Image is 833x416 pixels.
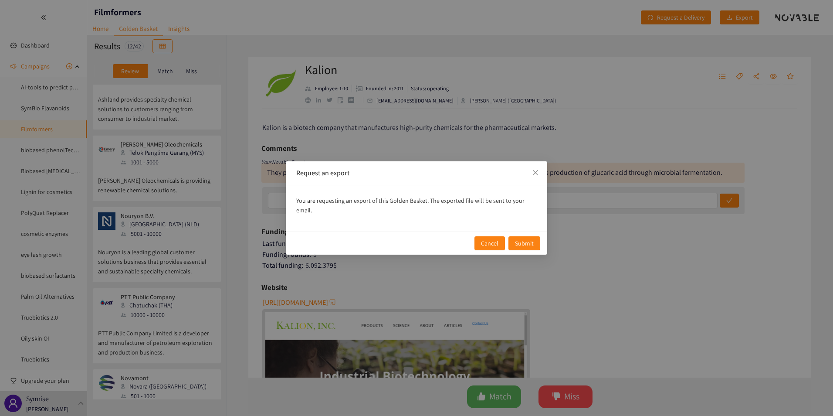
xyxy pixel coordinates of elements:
[515,239,534,248] span: Submit
[296,196,537,215] p: You are requesting an export of this Golden Basket. The exported file will be sent to your email.
[481,239,498,248] span: Cancel
[524,161,547,185] button: Close
[474,236,505,250] button: Cancel
[691,322,833,416] iframe: Chat Widget
[691,322,833,416] div: Chat-Widget
[296,168,537,178] div: Request an export
[532,169,539,176] span: close
[508,236,540,250] button: Submit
